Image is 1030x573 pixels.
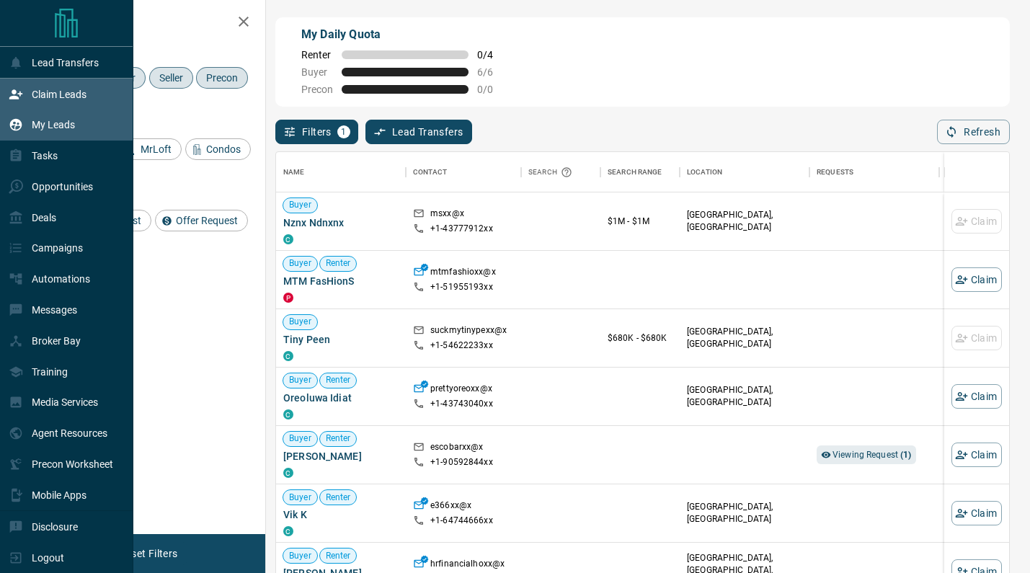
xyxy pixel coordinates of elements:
[185,138,251,160] div: Condos
[430,339,493,352] p: +1- 54622233xx
[951,384,1002,409] button: Claim
[430,383,492,398] p: prettyoreoxx@x
[320,432,357,445] span: Renter
[430,281,493,293] p: +1- 51955193xx
[283,432,317,445] span: Buyer
[477,84,509,95] span: 0 / 0
[283,492,317,504] span: Buyer
[687,152,722,192] div: Location
[320,550,357,562] span: Renter
[951,267,1002,292] button: Claim
[154,72,188,84] span: Seller
[283,257,317,270] span: Buyer
[600,152,680,192] div: Search Range
[430,324,507,339] p: suckmytinypexx@x
[430,398,493,410] p: +1- 43743040xx
[430,441,483,456] p: escobarxx@x
[687,326,802,350] p: [GEOGRAPHIC_DATA], [GEOGRAPHIC_DATA]
[283,526,293,536] div: condos.ca
[817,152,853,192] div: Requests
[283,374,317,386] span: Buyer
[608,152,662,192] div: Search Range
[171,215,243,226] span: Offer Request
[430,499,471,515] p: e366xx@x
[283,199,317,211] span: Buyer
[149,67,193,89] div: Seller
[608,332,672,345] p: $680K - $680K
[283,152,305,192] div: Name
[136,143,177,155] span: MrLoft
[817,445,916,464] div: Viewing Request (1)
[283,468,293,478] div: condos.ca
[528,152,576,192] div: Search
[196,67,248,89] div: Precon
[301,66,333,78] span: Buyer
[900,450,911,460] strong: ( 1 )
[833,450,912,460] span: Viewing Request
[155,210,248,231] div: Offer Request
[283,351,293,361] div: condos.ca
[283,409,293,419] div: condos.ca
[406,152,521,192] div: Contact
[809,152,939,192] div: Requests
[477,49,509,61] span: 0 / 4
[201,72,243,84] span: Precon
[477,66,509,78] span: 6 / 6
[951,501,1002,525] button: Claim
[365,120,473,144] button: Lead Transfers
[283,274,399,288] span: MTM FasHionS
[430,208,464,223] p: msxx@x
[46,14,251,32] h2: Filters
[687,501,802,525] p: [GEOGRAPHIC_DATA], [GEOGRAPHIC_DATA]
[687,384,802,409] p: [GEOGRAPHIC_DATA], [GEOGRAPHIC_DATA]
[687,209,802,234] p: [GEOGRAPHIC_DATA], [GEOGRAPHIC_DATA]
[680,152,809,192] div: Location
[320,257,357,270] span: Renter
[283,293,293,303] div: property.ca
[608,215,672,228] p: $1M - $1M
[283,391,399,405] span: Oreoluwa Idiat
[430,558,505,573] p: hrfinancialhoxx@x
[937,120,1010,144] button: Refresh
[276,152,406,192] div: Name
[301,26,509,43] p: My Daily Quota
[283,234,293,244] div: condos.ca
[283,316,317,328] span: Buyer
[110,541,187,566] button: Reset Filters
[283,507,399,522] span: Vik K
[430,266,496,281] p: mtmfashioxx@x
[120,138,182,160] div: MrLoft
[320,492,357,504] span: Renter
[283,216,399,230] span: Nznx Ndnxnx
[430,456,493,468] p: +1- 90592844xx
[283,550,317,562] span: Buyer
[283,332,399,347] span: Tiny Peen
[413,152,447,192] div: Contact
[430,515,493,527] p: +1- 64744666xx
[430,223,493,235] p: +1- 43777912xx
[301,49,333,61] span: Renter
[275,120,358,144] button: Filters1
[951,443,1002,467] button: Claim
[339,127,349,137] span: 1
[320,374,357,386] span: Renter
[283,449,399,463] span: [PERSON_NAME]
[301,84,333,95] span: Precon
[201,143,246,155] span: Condos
